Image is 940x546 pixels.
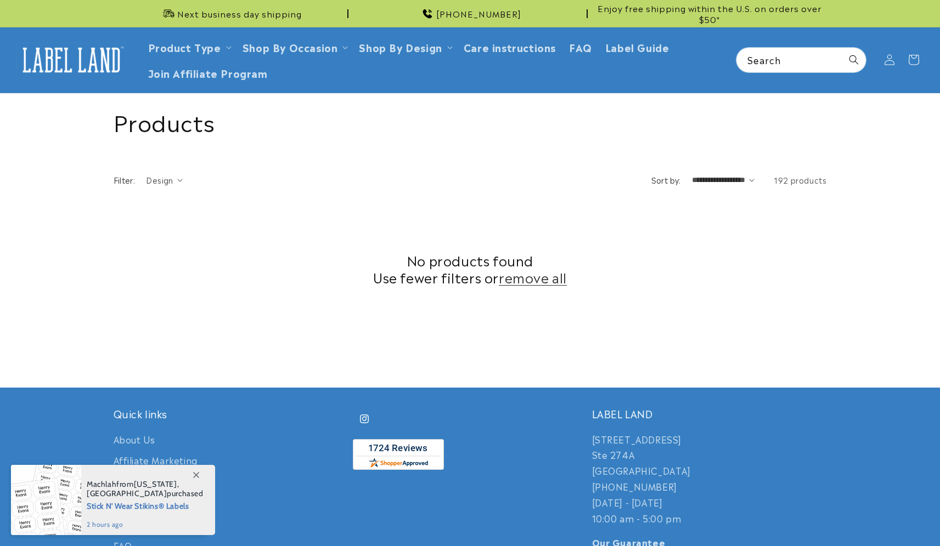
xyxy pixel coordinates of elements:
[114,431,155,450] a: About Us
[177,8,302,19] span: Next business day shipping
[114,407,348,420] h2: Quick links
[562,34,599,60] a: FAQ
[569,41,592,53] span: FAQ
[87,479,116,489] span: Machlah
[651,174,681,185] label: Sort by:
[146,174,173,185] span: Design
[359,39,442,54] a: Shop By Design
[13,39,131,81] a: Label Land
[774,174,826,185] span: 192 products
[134,479,177,489] span: [US_STATE]
[142,60,274,86] a: Join Affiliate Program
[599,34,676,60] a: Label Guide
[87,480,204,498] span: from , purchased
[592,3,827,24] span: Enjoy free shipping within the U.S. on orders over $50*
[148,66,268,79] span: Join Affiliate Program
[87,488,167,498] span: [GEOGRAPHIC_DATA]
[605,41,669,53] span: Label Guide
[236,34,353,60] summary: Shop By Occasion
[353,439,444,470] img: Customer Reviews
[592,407,827,420] h2: LABEL LAND
[114,174,136,186] h2: Filter:
[16,43,126,77] img: Label Land
[142,34,236,60] summary: Product Type
[114,252,827,286] h2: No products found Use fewer filters or
[842,48,866,72] button: Search
[436,8,521,19] span: [PHONE_NUMBER]
[592,431,827,526] p: [STREET_ADDRESS] Ste 274A [GEOGRAPHIC_DATA] [PHONE_NUMBER] [DATE] - [DATE] 10:00 am - 5:00 pm
[499,269,567,286] a: remove all
[352,34,457,60] summary: Shop By Design
[457,34,562,60] a: Care instructions
[146,174,183,186] summary: Design (0 selected)
[114,107,827,135] h1: Products
[243,41,338,53] span: Shop By Occasion
[114,450,198,471] a: Affiliate Marketing
[148,39,221,54] a: Product Type
[464,41,556,53] span: Care instructions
